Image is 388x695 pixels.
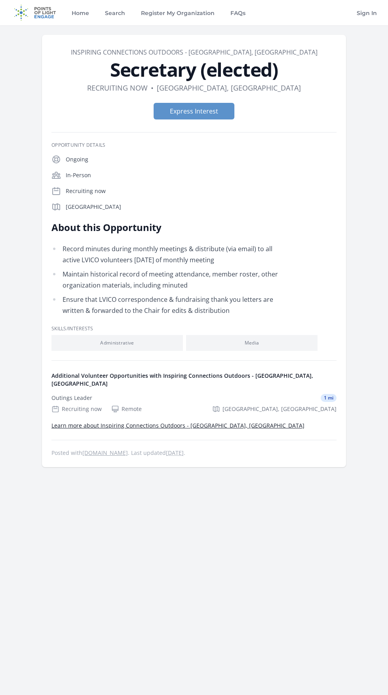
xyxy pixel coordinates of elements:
[87,82,148,93] dd: Recruiting now
[321,394,337,402] span: 1 mi
[48,388,340,419] a: Outings Leader 1 mi Recruiting now Remote [GEOGRAPHIC_DATA], [GEOGRAPHIC_DATA]
[51,405,102,413] div: Recruiting now
[51,372,337,388] h4: Additional Volunteer Opportunities with Inspiring Connections Outdoors - [GEOGRAPHIC_DATA], [GEOG...
[51,142,337,148] h3: Opportunity Details
[66,171,337,179] p: In-Person
[223,405,337,413] span: [GEOGRAPHIC_DATA], [GEOGRAPHIC_DATA]
[157,82,301,93] dd: [GEOGRAPHIC_DATA], [GEOGRAPHIC_DATA]
[51,422,304,429] a: Learn more about Inspiring Connections Outdoors - [GEOGRAPHIC_DATA], [GEOGRAPHIC_DATA]
[166,449,184,456] abbr: Thu, May 8, 2025 10:30 PM
[51,394,92,402] div: Outings Leader
[51,221,283,234] h2: About this Opportunity
[51,450,337,456] p: Posted with . Last updated .
[51,326,337,332] h3: Skills/Interests
[71,48,318,57] a: Inspiring Connections Outdoors - [GEOGRAPHIC_DATA], [GEOGRAPHIC_DATA]
[186,335,318,351] li: Media
[51,243,283,265] li: Record minutes during monthly meetings & distribute (via email) to all active LVICO volunteers [D...
[66,155,337,163] p: Ongoing
[51,269,283,291] li: Maintain historical record of meeting attendance, member roster, other organization materials, in...
[66,203,337,211] p: [GEOGRAPHIC_DATA]
[111,405,142,413] div: Remote
[51,60,337,79] h1: Secretary (elected)
[51,335,183,351] li: Administrative
[51,294,283,316] li: Ensure that LVICO correspondence & fundraising thank you letters are written & forwarded to the C...
[82,449,128,456] a: [DOMAIN_NAME]
[66,187,337,195] p: Recruiting now
[151,82,154,93] div: •
[154,103,234,119] button: Express Interest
